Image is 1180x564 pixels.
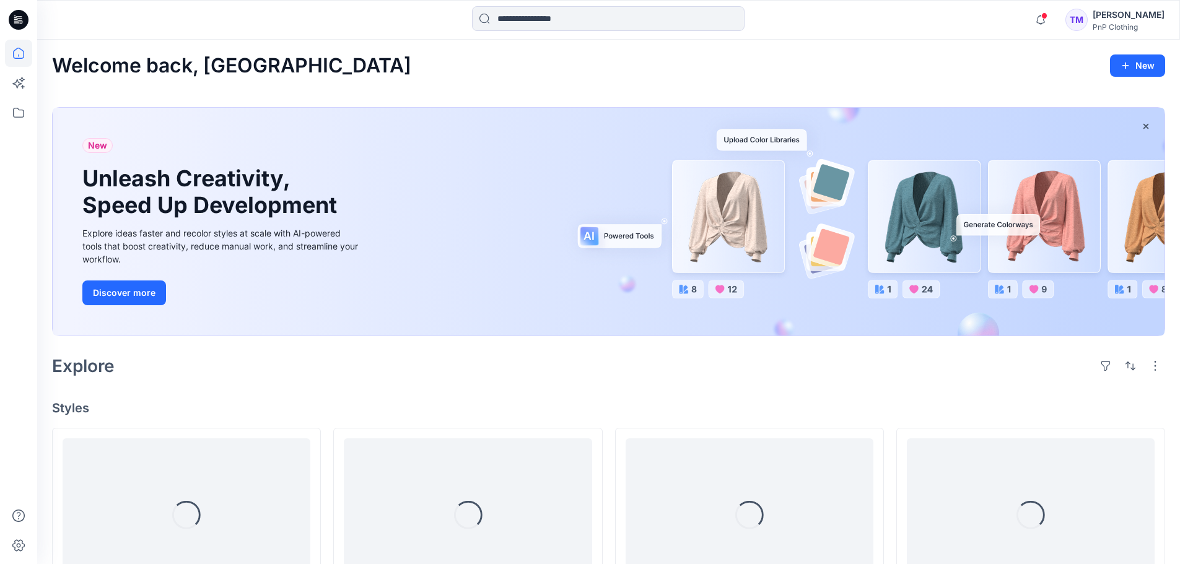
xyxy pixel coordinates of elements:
div: PnP Clothing [1093,22,1165,32]
div: Explore ideas faster and recolor styles at scale with AI-powered tools that boost creativity, red... [82,227,361,266]
h1: Unleash Creativity, Speed Up Development [82,165,343,219]
h4: Styles [52,401,1165,415]
span: New [88,138,107,153]
button: Discover more [82,280,166,305]
h2: Explore [52,356,115,376]
div: TM [1065,9,1088,31]
div: [PERSON_NAME] [1093,7,1165,22]
h2: Welcome back, [GEOGRAPHIC_DATA] [52,54,411,77]
button: New [1110,54,1165,77]
a: Discover more [82,280,361,305]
